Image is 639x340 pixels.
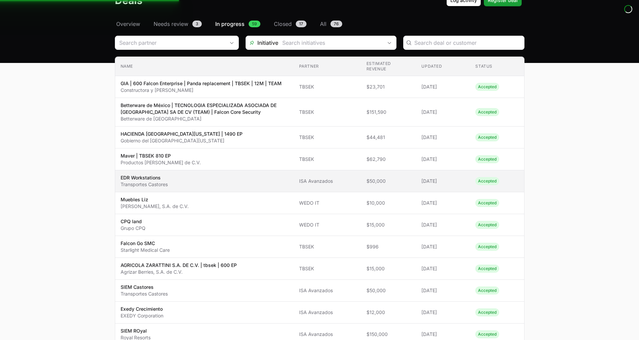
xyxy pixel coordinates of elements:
[299,222,356,228] span: WEDO IT
[115,20,141,28] a: Overview
[366,178,411,184] span: $50,000
[299,109,356,115] span: TBSEK
[299,156,356,163] span: TBSEK
[273,20,308,28] a: Closed17
[421,156,465,163] span: [DATE]
[121,159,201,166] p: Productos [PERSON_NAME] de C.V.
[366,287,411,294] span: $50,000
[121,291,168,297] p: Transportes Castores
[121,312,163,319] p: EXEDY Corporation
[121,115,288,122] p: Betterware de [GEOGRAPHIC_DATA]
[121,218,146,225] p: CPQ land
[192,21,202,27] span: 3
[121,181,168,188] p: Transportes Castores
[366,156,411,163] span: $62,790
[121,284,168,291] p: SIEM Castores
[414,39,520,47] input: Search deal or customer
[294,57,361,76] th: Partner
[421,83,465,90] span: [DATE]
[121,328,151,334] p: SIEM ROyal
[274,20,292,28] span: Closed
[115,57,294,76] th: Name
[121,80,282,87] p: GIA | 600 Falcon Enterprise | Panda replacement | TBSEK | 12M | TEAM
[121,87,282,94] p: Constructora y [PERSON_NAME]
[116,20,140,28] span: Overview
[121,131,243,137] p: HACIENDA [GEOGRAPHIC_DATA][US_STATE] | 1490 EP
[152,20,203,28] a: Needs review3
[115,36,225,49] input: Search partner
[421,222,465,228] span: [DATE]
[299,243,356,250] span: TBSEK
[121,196,189,203] p: Muebles Liz
[214,20,262,28] a: In progress59
[421,178,465,184] span: [DATE]
[249,21,260,27] span: 59
[421,309,465,316] span: [DATE]
[299,331,356,338] span: ISA Avanzados
[416,57,470,76] th: Updated
[366,309,411,316] span: $12,000
[299,83,356,90] span: TBSEK
[319,20,344,28] a: All76
[383,36,396,49] div: Open
[121,262,237,269] p: AGRICOLA ZARATTINI S.A. DE C.V. | tbsek | 600 EP
[278,36,383,49] input: Search initiatives
[361,57,416,76] th: Estimated revenue
[115,20,524,28] nav: Deals navigation
[299,309,356,316] span: ISA Avanzados
[366,331,411,338] span: $150,000
[366,109,411,115] span: $151,590
[421,243,465,250] span: [DATE]
[470,57,524,76] th: Status
[121,152,201,159] p: Maver | TBSEK 810 EP
[366,134,411,141] span: $44,481
[121,240,170,247] p: Falcon Go SMC
[330,21,342,27] span: 76
[121,203,189,210] p: [PERSON_NAME], S.A. de C.V.
[121,174,168,181] p: EDR Workstations
[299,287,356,294] span: ISA Avanzados
[366,265,411,272] span: $15,000
[121,269,237,275] p: Agrizar Berries, S.A. de C.V.
[225,36,238,49] div: Open
[366,83,411,90] span: $23,701
[299,200,356,206] span: WEDO IT
[215,20,245,28] span: In progress
[320,20,326,28] span: All
[246,39,278,47] span: Initiative
[421,109,465,115] span: [DATE]
[154,20,188,28] span: Needs review
[299,178,356,184] span: ISA Avanzados
[366,222,411,228] span: $15,000
[421,287,465,294] span: [DATE]
[121,247,170,253] p: Starlight Medical Care
[299,134,356,141] span: TBSEK
[421,200,465,206] span: [DATE]
[296,21,307,27] span: 17
[421,331,465,338] span: [DATE]
[366,200,411,206] span: $10,000
[421,134,465,141] span: [DATE]
[299,265,356,272] span: TBSEK
[121,306,163,312] p: Exedy Crecimiento
[366,243,411,250] span: $996
[121,225,146,232] p: Grupo CPQ
[121,102,288,115] p: Betterware de México | TECNOLOGIA ESPECIALIZADA ASOCIADA DE [GEOGRAPHIC_DATA] SA DE CV (TEAM) | F...
[421,265,465,272] span: [DATE]
[121,137,243,144] p: Gobierno del [GEOGRAPHIC_DATA][US_STATE]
